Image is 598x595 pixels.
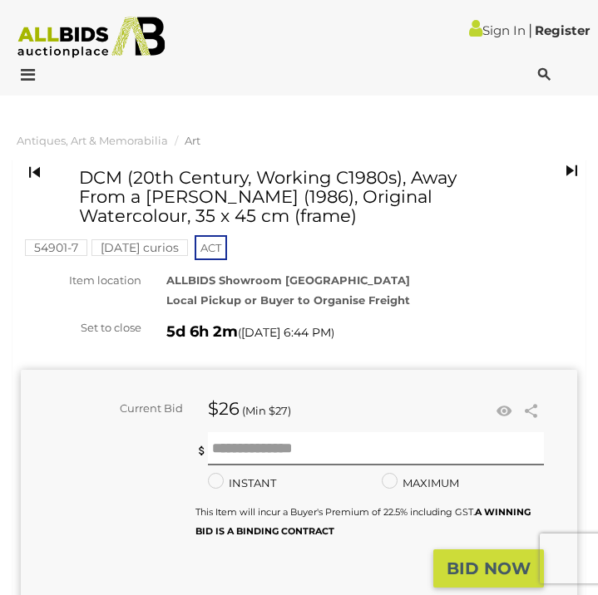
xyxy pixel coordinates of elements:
[469,22,526,38] a: Sign In
[535,22,590,38] a: Register
[9,17,174,58] img: Allbids.com.au
[382,474,459,493] label: MAXIMUM
[433,549,544,588] button: BID NOW
[25,239,87,256] mark: 54901-7
[195,235,227,260] span: ACT
[91,241,188,254] a: [DATE] curios
[166,293,410,307] strong: Local Pickup or Buyer to Organise Freight
[242,404,291,417] span: (Min $27)
[166,322,238,341] strong: 5d 6h 2m
[25,241,87,254] a: 54901-7
[208,398,240,419] strong: $26
[492,399,516,424] li: Watch this item
[447,558,531,578] strong: BID NOW
[79,168,487,225] h1: DCM (20th Century, Working C1980s), Away From a [PERSON_NAME] (1986), Original Watercolour, 35 x ...
[8,271,154,290] div: Item location
[208,474,276,493] label: INSTANT
[185,134,200,147] a: Art
[528,21,532,39] span: |
[91,239,188,256] mark: [DATE] curios
[195,506,531,537] small: This Item will incur a Buyer's Premium of 22.5% including GST.
[8,318,154,337] div: Set to close
[21,399,195,418] div: Current Bid
[166,273,410,287] strong: ALLBIDS Showroom [GEOGRAPHIC_DATA]
[238,326,334,339] span: ( )
[241,325,331,340] span: [DATE] 6:44 PM
[17,134,168,147] a: Antiques, Art & Memorabilia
